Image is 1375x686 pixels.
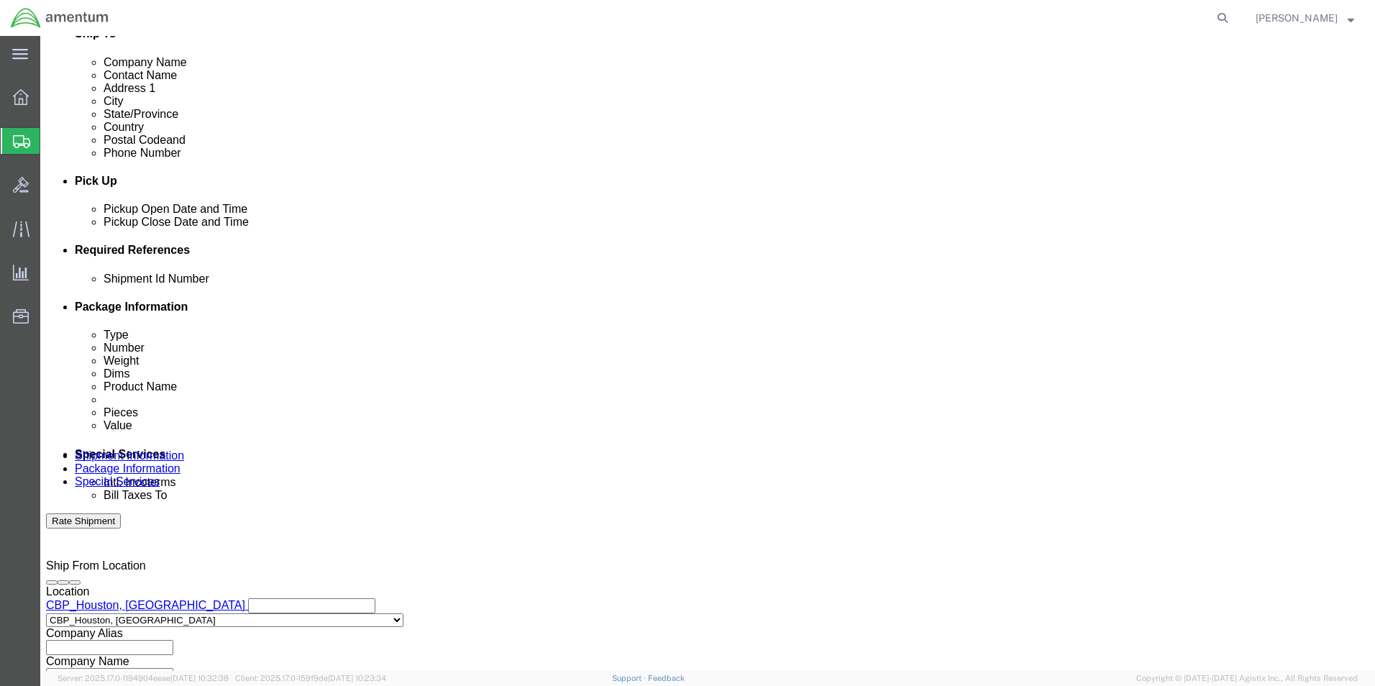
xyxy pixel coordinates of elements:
span: Server: 2025.17.0-1194904eeae [58,674,229,682]
iframe: FS Legacy Container [40,36,1375,671]
button: [PERSON_NAME] [1255,9,1355,27]
span: [DATE] 10:32:38 [170,674,229,682]
span: Copyright © [DATE]-[DATE] Agistix Inc., All Rights Reserved [1136,672,1358,685]
span: [DATE] 10:23:34 [328,674,386,682]
span: Client: 2025.17.0-159f9de [235,674,386,682]
span: Marie Morrell [1256,10,1338,26]
img: logo [10,7,109,29]
a: Feedback [648,674,685,682]
a: Support [612,674,648,682]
